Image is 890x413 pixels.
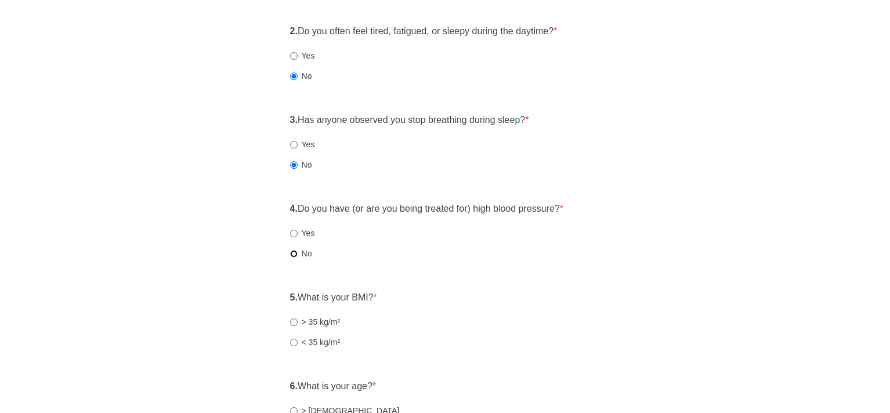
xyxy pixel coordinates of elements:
[290,50,315,61] label: Yes
[290,141,298,148] input: Yes
[290,159,312,171] label: No
[290,380,377,393] label: What is your age?
[290,381,298,391] strong: 6.
[290,161,298,169] input: No
[290,204,298,213] strong: 4.
[290,25,558,38] label: Do you often feel tired, fatigued, or sleepy during the daytime?
[290,339,298,346] input: < 35 kg/m²
[290,114,529,127] label: Has anyone observed you stop breathing during sleep?
[290,73,298,80] input: No
[290,70,312,82] label: No
[290,26,298,36] strong: 2.
[290,52,298,60] input: Yes
[290,139,315,150] label: Yes
[290,336,341,348] label: < 35 kg/m²
[290,115,298,125] strong: 3.
[290,250,298,258] input: No
[290,227,315,239] label: Yes
[290,248,312,259] label: No
[290,230,298,237] input: Yes
[290,291,377,305] label: What is your BMI?
[290,316,341,328] label: > 35 kg/m²
[290,202,563,216] label: Do you have (or are you being treated for) high blood pressure?
[290,292,298,302] strong: 5.
[290,318,298,326] input: > 35 kg/m²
